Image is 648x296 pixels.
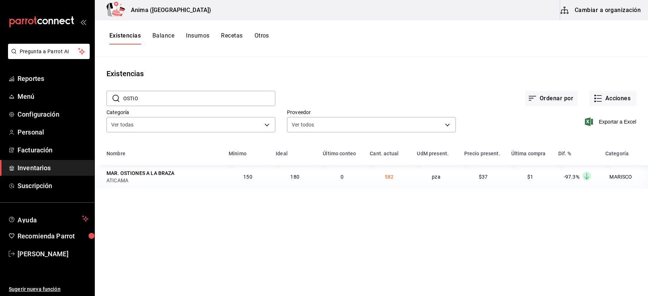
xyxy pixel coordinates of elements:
[111,121,133,128] span: Ver todas
[417,151,449,156] div: UdM present.
[511,151,546,156] div: Última compra
[287,110,456,115] label: Proveedor
[229,151,247,156] div: Mínimo
[18,74,89,83] span: Reportes
[558,151,571,156] div: Dif. %
[106,177,220,184] div: ATICAMA
[276,151,288,156] div: Ideal
[106,68,144,79] div: Existencias
[109,32,141,44] button: Existencias
[123,91,275,106] input: Buscar nombre de insumo
[221,32,242,44] button: Recetas
[586,117,636,126] button: Exportar a Excel
[18,109,89,119] span: Configuración
[9,285,89,293] span: Sugerir nueva función
[18,127,89,137] span: Personal
[255,32,269,44] button: Otros
[370,151,399,156] div: Cant. actual
[5,53,90,61] a: Pregunta a Parrot AI
[18,181,89,191] span: Suscripción
[323,151,356,156] div: Último conteo
[341,174,344,180] span: 0
[601,165,648,188] td: MARISCO
[152,32,174,44] button: Balance
[18,214,79,223] span: Ayuda
[479,174,488,180] span: $37
[109,32,269,44] div: navigation tabs
[464,151,500,156] div: Precio present.
[564,174,579,180] span: -97.3%
[18,231,89,241] span: Recomienda Parrot
[106,151,125,156] div: Nombre
[18,91,89,101] span: Menú
[20,48,78,55] span: Pregunta a Parrot AI
[243,174,252,180] span: 150
[292,121,314,128] span: Ver todos
[605,151,629,156] div: Categoría
[525,91,578,106] button: Ordenar por
[106,170,175,177] div: MAR. OSTIONES A LA BRAZA
[589,91,636,106] button: Acciones
[106,110,275,115] label: Categoría
[385,174,393,180] span: 582
[527,174,533,180] span: $1
[18,249,89,259] span: [PERSON_NAME]
[412,165,459,188] td: pza
[8,44,90,59] button: Pregunta a Parrot AI
[80,19,86,25] button: open_drawer_menu
[186,32,209,44] button: Insumos
[125,6,211,15] h3: Anima ([GEOGRAPHIC_DATA])
[18,145,89,155] span: Facturación
[18,163,89,173] span: Inventarios
[290,174,299,180] span: 180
